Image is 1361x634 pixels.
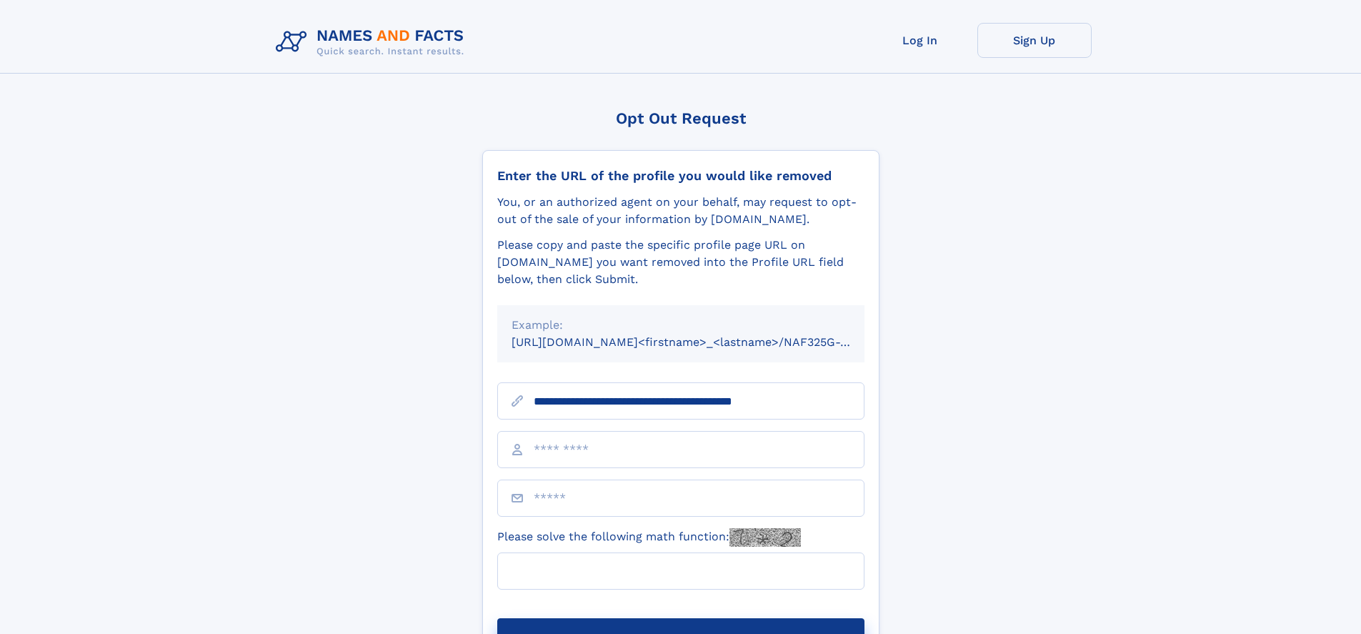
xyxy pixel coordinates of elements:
label: Please solve the following math function: [497,528,801,547]
div: Enter the URL of the profile you would like removed [497,168,864,184]
div: You, or an authorized agent on your behalf, may request to opt-out of the sale of your informatio... [497,194,864,228]
small: [URL][DOMAIN_NAME]<firstname>_<lastname>/NAF325G-xxxxxxxx [512,335,892,349]
div: Please copy and paste the specific profile page URL on [DOMAIN_NAME] you want removed into the Pr... [497,237,864,288]
a: Sign Up [977,23,1092,58]
div: Opt Out Request [482,109,879,127]
a: Log In [863,23,977,58]
div: Example: [512,317,850,334]
img: Logo Names and Facts [270,23,476,61]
